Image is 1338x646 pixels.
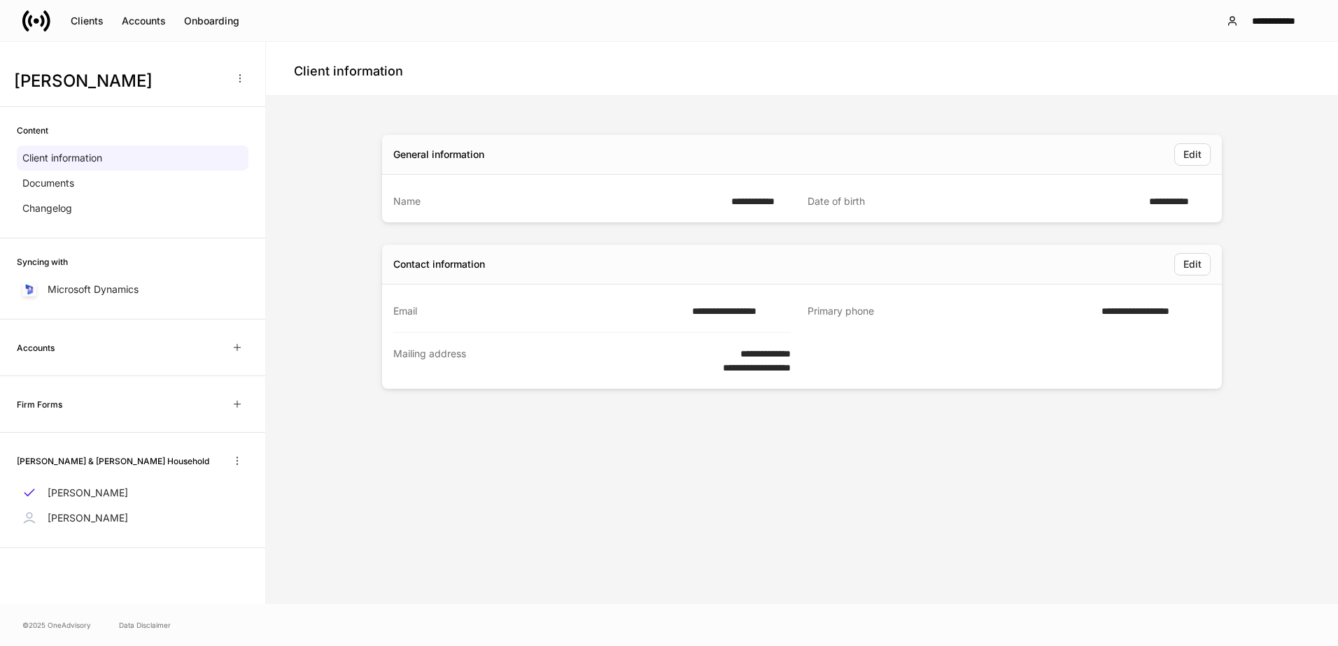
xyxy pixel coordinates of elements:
[22,151,102,165] p: Client information
[122,14,166,28] div: Accounts
[17,277,248,302] a: Microsoft Dynamics
[393,257,485,271] div: Contact information
[17,196,248,221] a: Changelog
[184,14,239,28] div: Onboarding
[62,10,113,32] button: Clients
[48,282,139,296] p: Microsoft Dynamics
[17,398,62,411] h6: Firm Forms
[175,10,248,32] button: Onboarding
[22,619,91,631] span: © 2025 OneAdvisory
[22,176,74,190] p: Documents
[393,194,723,208] div: Name
[17,171,248,196] a: Documents
[22,201,72,215] p: Changelog
[1174,253,1211,275] button: Edit
[393,347,677,375] div: Mailing address
[48,511,128,525] p: [PERSON_NAME]
[24,284,35,295] img: sIOyOZvWb5kUEAwh5D03bPzsWHrUXBSdsWHDhg8Ma8+nBQBvlija69eFAv+snJUCyn8AqO+ElBnIpgMAAAAASUVORK5CYII=
[17,505,248,531] a: [PERSON_NAME]
[393,304,684,318] div: Email
[393,148,484,161] div: General information
[17,454,209,468] h6: [PERSON_NAME] & [PERSON_NAME] Household
[17,480,248,505] a: [PERSON_NAME]
[1174,143,1211,166] button: Edit
[48,486,128,500] p: [PERSON_NAME]
[17,341,55,354] h6: Accounts
[808,304,1093,319] div: Primary phone
[71,14,104,28] div: Clients
[17,145,248,171] a: Client information
[17,255,68,268] h6: Syncing with
[808,194,1141,208] div: Date of birth
[1183,257,1202,271] div: Edit
[1183,148,1202,161] div: Edit
[294,63,403,80] h4: Client information
[17,124,48,137] h6: Content
[119,619,171,631] a: Data Disclaimer
[14,70,223,92] h3: [PERSON_NAME]
[113,10,175,32] button: Accounts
